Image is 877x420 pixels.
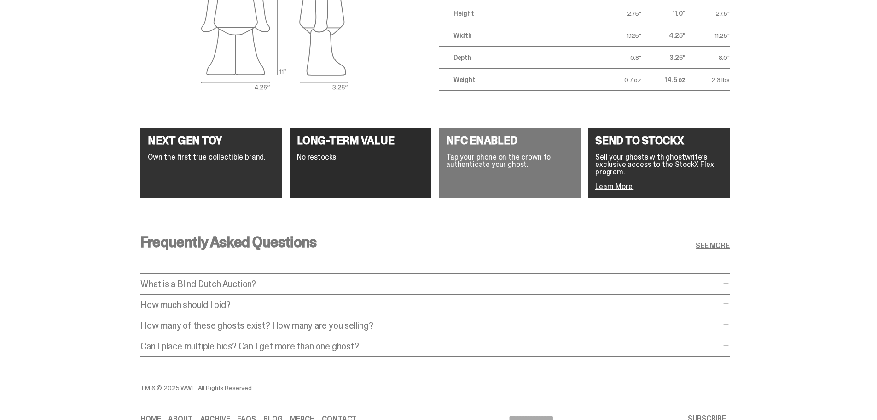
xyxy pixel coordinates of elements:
[148,154,275,161] p: Own the first true collectible brand.
[439,69,597,91] td: Weight
[439,24,597,47] td: Width
[446,154,573,168] p: Tap your phone on the crown to authenticate your ghost.
[597,47,641,69] td: 0.8"
[439,47,597,69] td: Depth
[140,279,720,289] p: What is a Blind Dutch Auction?
[641,24,685,47] td: 4.25"
[641,2,685,24] td: 11.0"
[297,154,424,161] p: No restocks.
[597,24,641,47] td: 1.125"
[597,2,641,24] td: 2.75"
[641,69,685,91] td: 14.5 oz
[140,342,720,351] p: Can I place multiple bids? Can I get more than one ghost?
[140,235,316,249] h3: Frequently Asked Questions
[140,385,509,391] div: TM & © 2025 WWE. All Rights Reserved.
[595,182,633,191] a: Learn More.
[685,24,730,47] td: 11.25"
[595,154,722,176] p: Sell your ghosts with ghostwrite’s exclusive access to the StockX Flex program.
[641,47,685,69] td: 3.25"
[140,321,720,330] p: How many of these ghosts exist? How many are you selling?
[148,135,275,146] h4: NEXT GEN TOY
[696,242,730,249] a: SEE MORE
[446,135,573,146] h4: NFC ENABLED
[140,300,720,309] p: How much should I bid?
[595,135,722,146] h4: SEND TO STOCKX
[685,47,730,69] td: 8.0"
[685,2,730,24] td: 27.5"
[597,69,641,91] td: 0.7 oz
[439,2,597,24] td: Height
[297,135,424,146] h4: LONG-TERM VALUE
[685,69,730,91] td: 2.3 lbs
